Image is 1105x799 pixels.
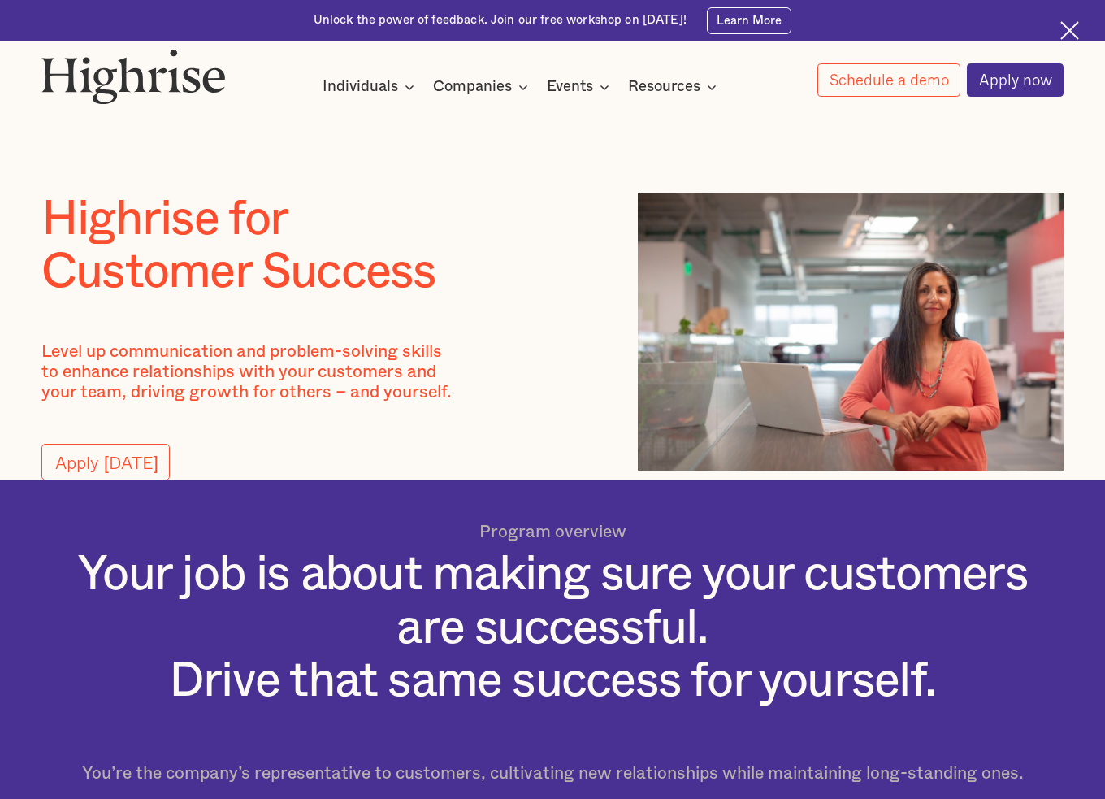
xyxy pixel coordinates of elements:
a: Apply now [967,63,1064,98]
h1: Highrise for Customer Success [41,193,604,300]
img: Highrise logo [41,49,226,105]
div: Individuals [323,77,419,97]
p: Level up communication and problem-solving skills to enhance relationships with your customers an... [41,341,456,402]
p: Program overview [479,522,626,542]
div: Companies [433,77,512,97]
div: Events [547,77,593,97]
div: Resources [628,77,721,97]
a: Schedule a demo [817,63,960,97]
img: Cross icon [1060,21,1079,40]
div: Events [547,77,614,97]
a: Apply [DATE] [41,444,170,480]
div: Individuals [323,77,398,97]
div: Unlock the power of feedback. Join our free workshop on [DATE]! [314,12,687,28]
div: Resources [628,77,700,97]
h1: Your job is about making sure your customers are successful. Drive that same success for yourself. [41,549,1064,708]
div: Companies [433,77,533,97]
a: Learn More [707,7,791,34]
